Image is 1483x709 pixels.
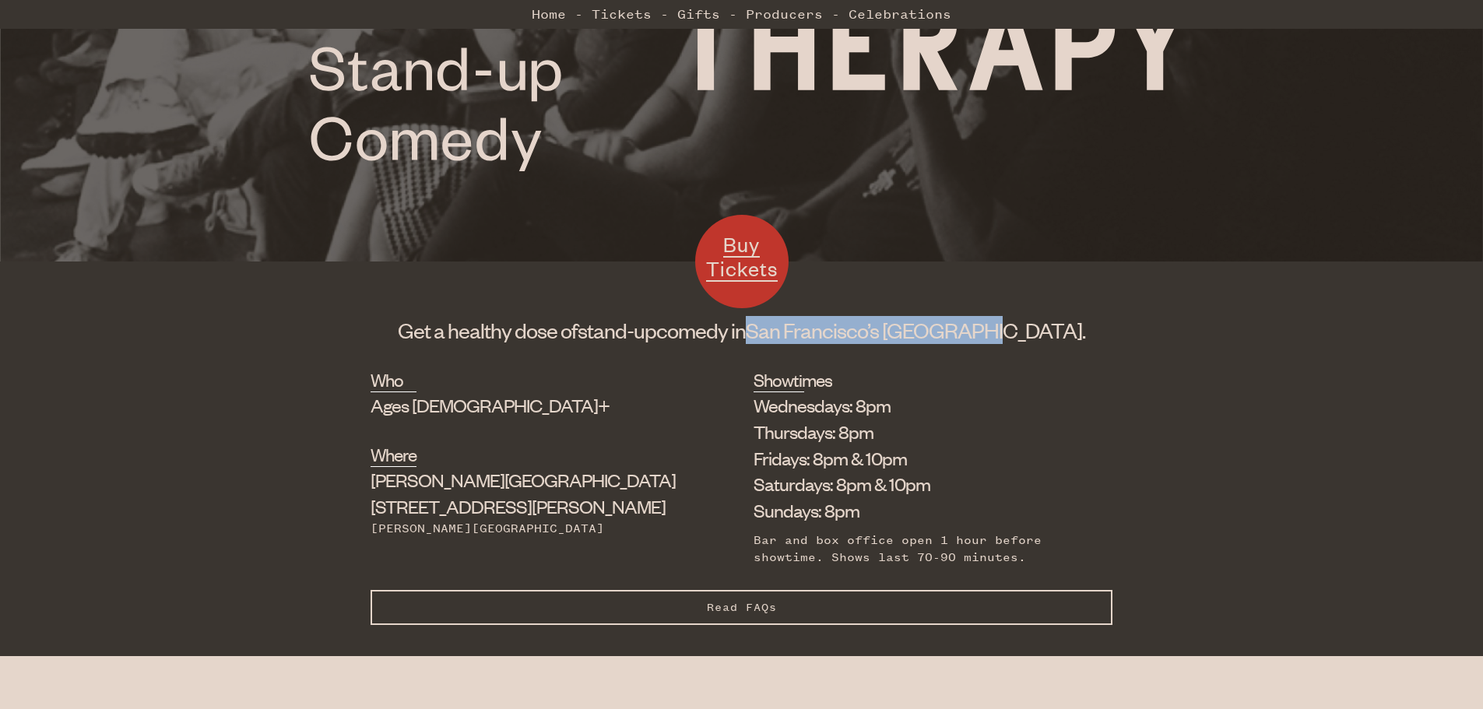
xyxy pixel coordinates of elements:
[754,392,1089,419] li: Wednesdays: 8pm
[706,231,778,282] span: Buy Tickets
[371,467,676,520] div: [STREET_ADDRESS][PERSON_NAME]
[754,419,1089,445] li: Thursdays: 8pm
[371,392,676,419] div: Ages [DEMOGRAPHIC_DATA]+
[371,590,1112,625] button: Read FAQs
[371,367,416,392] h2: Who
[746,317,879,343] span: San Francisco’s
[707,601,777,614] span: Read FAQs
[695,215,789,308] a: Buy Tickets
[754,532,1089,567] div: Bar and box office open 1 hour before showtime. Shows last 70-90 minutes.
[882,317,1085,343] span: [GEOGRAPHIC_DATA].
[371,316,1112,344] h1: Get a healthy dose of comedy in
[371,520,676,537] div: [PERSON_NAME][GEOGRAPHIC_DATA]
[754,497,1089,524] li: Sundays: 8pm
[754,471,1089,497] li: Saturdays: 8pm & 10pm
[371,442,416,467] h2: Where
[578,317,656,343] span: stand-up
[371,468,676,491] span: [PERSON_NAME][GEOGRAPHIC_DATA]
[754,367,804,392] h2: Showtimes
[754,445,1089,472] li: Fridays: 8pm & 10pm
